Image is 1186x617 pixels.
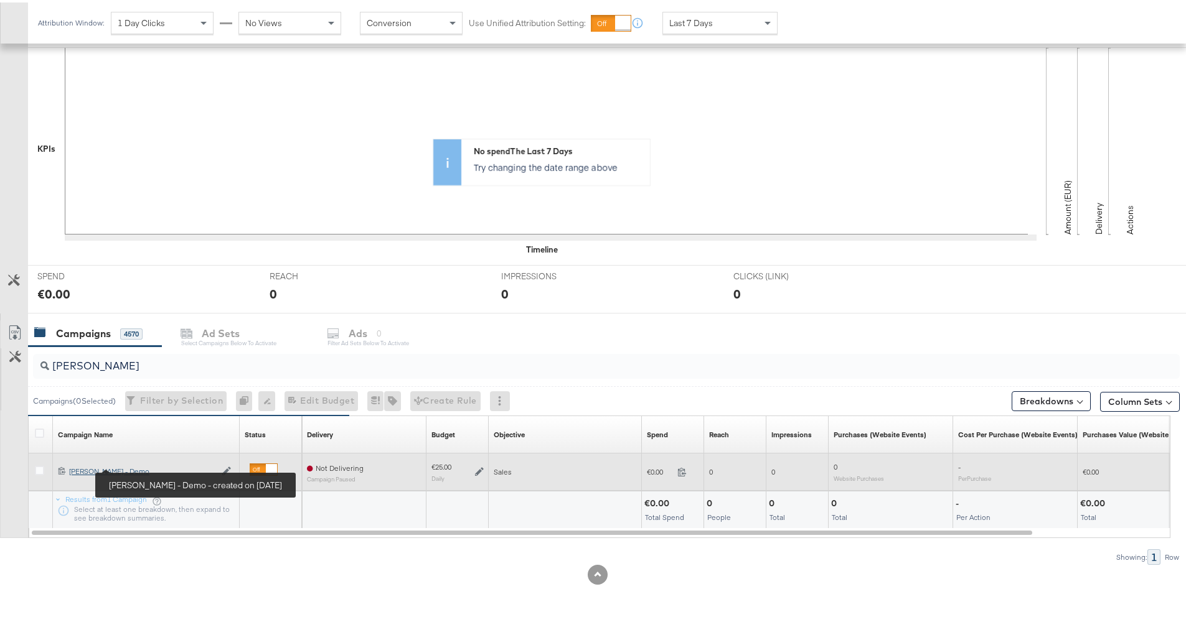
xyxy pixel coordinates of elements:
div: 4570 [120,326,143,337]
a: The number of people your ad was served to. [709,427,729,437]
div: - [956,495,962,507]
div: Status [245,427,266,437]
span: IMPRESSIONS [501,268,595,280]
span: Last 7 Days [669,15,713,26]
span: 0 [709,465,713,474]
span: 0 [771,465,775,474]
span: 1 Day Clicks [118,15,165,26]
a: [PERSON_NAME] - Demo [69,464,215,475]
div: €0.00 [644,495,673,507]
div: Objective [494,427,525,437]
div: 0 [733,282,741,300]
a: Your campaign name. [58,427,113,437]
p: Try changing the date range above [474,159,644,171]
div: Budget [431,427,455,437]
span: Total [832,510,847,519]
span: People [707,510,731,519]
span: CLICKS (LINK) [733,268,827,280]
div: Reach [709,427,729,437]
a: The average cost for each purchase tracked by your Custom Audience pixel on your website after pe... [958,427,1078,437]
span: REACH [270,268,363,280]
span: 0 [834,460,837,469]
div: Campaigns [56,324,111,338]
span: €0.00 [647,465,672,474]
span: - [958,460,961,469]
input: Search Campaigns by Name, ID or Objective [49,346,1075,371]
span: Total Spend [645,510,684,519]
div: [PERSON_NAME] - Demo [69,464,215,474]
span: Conversion [367,15,412,26]
button: Column Sets [1100,389,1180,409]
a: The number of times your ad was served. On mobile apps an ad is counted as served the first time ... [771,427,812,437]
label: Paused [250,478,278,486]
span: Per Action [956,510,991,519]
a: The total amount spent to date. [647,427,668,437]
span: Total [769,510,785,519]
span: Total [1081,510,1096,519]
div: Showing: [1116,550,1147,559]
div: 1 [1147,547,1160,562]
sub: Per Purchase [958,472,991,480]
div: Campaigns ( 0 Selected) [33,393,116,404]
div: Purchases (Website Events) [834,427,926,437]
button: Breakdowns [1012,389,1091,409]
div: No spend The Last 7 Days [474,143,644,155]
div: 0 [707,495,716,507]
span: SPEND [37,268,131,280]
div: €0.00 [37,282,70,300]
span: Not Delivering [316,461,364,470]
sub: Campaign Paused [307,473,364,480]
div: Impressions [771,427,812,437]
div: Cost Per Purchase (Website Events) [958,427,1078,437]
a: The number of times a purchase was made tracked by your Custom Audience pixel on your website aft... [834,427,926,437]
a: The maximum amount you're willing to spend on your ads, on average each day or over the lifetime ... [431,427,455,437]
a: Shows the current state of your Ad Campaign. [245,427,266,437]
a: Your campaign's objective. [494,427,525,437]
span: Sales [494,465,512,474]
div: 0 [236,389,258,409]
span: No Views [245,15,282,26]
span: €0.00 [1083,465,1099,474]
div: 0 [831,495,840,507]
div: Campaign Name [58,427,113,437]
div: Row [1164,550,1180,559]
a: Reflects the ability of your Ad Campaign to achieve delivery based on ad states, schedule and bud... [307,427,333,437]
div: €25.00 [431,460,451,470]
div: Delivery [307,427,333,437]
div: Spend [647,427,668,437]
sub: Daily [431,472,445,480]
div: Attribution Window: [37,16,105,25]
div: 0 [270,282,277,300]
div: 0 [501,282,509,300]
div: €0.00 [1080,495,1109,507]
div: 0 [769,495,778,507]
label: Use Unified Attribution Setting: [469,15,586,27]
sub: Website Purchases [834,472,884,480]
